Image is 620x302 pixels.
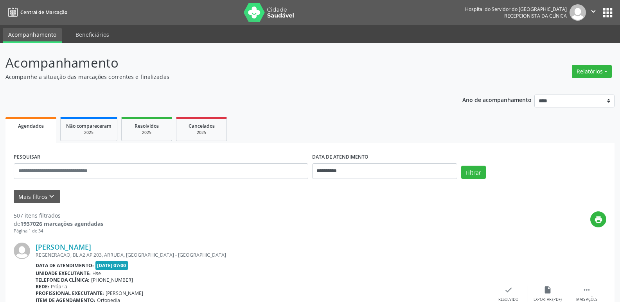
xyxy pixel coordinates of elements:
div: Hospital do Servidor do [GEOGRAPHIC_DATA] [465,6,567,13]
div: de [14,220,103,228]
button: print [590,211,606,227]
a: Beneficiários [70,28,115,41]
span: Própria [51,283,67,290]
img: img [14,243,30,259]
span: Resolvidos [135,123,159,129]
div: REGENERACAO, BL A2 AP 203, ARRUDA, [GEOGRAPHIC_DATA] - [GEOGRAPHIC_DATA] [36,252,489,258]
b: Rede: [36,283,49,290]
i:  [582,286,591,294]
div: 2025 [66,130,111,136]
span: Cancelados [189,123,215,129]
img: img [570,4,586,21]
button: Mais filtroskeyboard_arrow_down [14,190,60,204]
span: [PERSON_NAME] [106,290,143,297]
b: Unidade executante: [36,270,91,277]
button:  [586,4,601,21]
button: Filtrar [461,166,486,179]
i:  [589,7,598,16]
button: Relatórios [572,65,612,78]
div: 507 itens filtrados [14,211,103,220]
a: Central de Marcação [5,6,67,19]
div: 2025 [182,130,221,136]
span: Central de Marcação [20,9,67,16]
i: insert_drive_file [543,286,552,294]
span: Recepcionista da clínica [504,13,567,19]
span: [PHONE_NUMBER] [91,277,133,283]
label: PESQUISAR [14,151,40,163]
b: Telefone da clínica: [36,277,90,283]
p: Ano de acompanhamento [462,95,532,104]
p: Acompanhamento [5,53,432,73]
span: Não compareceram [66,123,111,129]
p: Acompanhe a situação das marcações correntes e finalizadas [5,73,432,81]
label: DATA DE ATENDIMENTO [312,151,368,163]
i: check [504,286,513,294]
b: Profissional executante: [36,290,104,297]
i: print [594,215,603,224]
button: apps [601,6,615,20]
a: Acompanhamento [3,28,62,43]
div: Página 1 de 34 [14,228,103,234]
a: [PERSON_NAME] [36,243,91,251]
strong: 1937026 marcações agendadas [20,220,103,227]
b: Data de atendimento: [36,262,94,269]
span: [DATE] 07:00 [95,261,128,270]
div: 2025 [127,130,166,136]
span: Hse [92,270,101,277]
i: keyboard_arrow_down [47,192,56,201]
span: Agendados [18,123,44,129]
